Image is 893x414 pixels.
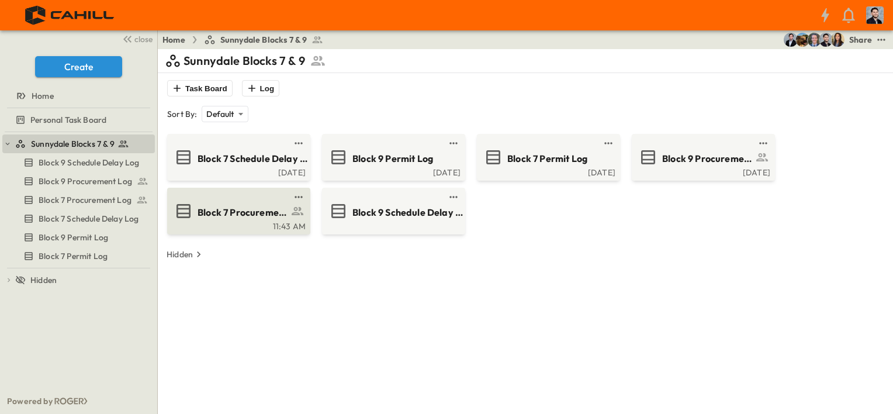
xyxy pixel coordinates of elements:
[324,148,461,167] a: Block 9 Permit Log
[30,274,57,286] span: Hidden
[2,172,155,191] div: Block 9 Procurement Logtest
[30,114,106,126] span: Personal Task Board
[446,136,461,150] button: test
[849,34,872,46] div: Share
[784,33,798,47] img: Mike Daly (mdaly@cahill-sf.com)
[807,33,821,47] img: Jared Salin (jsalin@cahill-sf.com)
[242,80,279,96] button: Log
[292,190,306,204] button: test
[2,153,155,172] div: Block 9 Schedule Delay Logtest
[479,167,615,176] a: [DATE]
[324,167,461,176] a: [DATE]
[198,152,311,165] span: Block 7 Schedule Delay Log
[819,33,833,47] img: Anthony Vazquez (avazquez@cahill-sf.com)
[39,250,108,262] span: Block 7 Permit Log
[117,30,155,47] button: close
[39,194,131,206] span: Block 7 Procurement Log
[162,34,185,46] a: Home
[292,136,306,150] button: test
[206,108,234,120] p: Default
[167,249,193,260] p: Hidden
[39,157,139,168] span: Block 9 Schedule Delay Log
[866,6,884,24] img: Profile Picture
[35,56,122,77] button: Create
[507,152,587,165] span: Block 7 Permit Log
[324,202,461,220] a: Block 9 Schedule Delay Log
[352,206,466,219] span: Block 9 Schedule Delay Log
[169,167,306,176] a: [DATE]
[31,138,115,150] span: Sunnydale Blocks 7 & 9
[39,232,108,243] span: Block 9 Permit Log
[2,228,155,247] div: Block 9 Permit Logtest
[167,108,197,120] p: Sort By:
[2,173,153,189] a: Block 9 Procurement Log
[446,190,461,204] button: test
[2,229,153,246] a: Block 9 Permit Log
[184,53,305,69] p: Sunnydale Blocks 7 & 9
[169,202,306,220] a: Block 7 Procurement Log
[795,33,809,47] img: Rachel Villicana (rvillicana@cahill-sf.com)
[2,247,155,265] div: Block 7 Permit Logtest
[14,3,127,27] img: 4f72bfc4efa7236828875bac24094a5ddb05241e32d018417354e964050affa1.png
[169,220,306,230] a: 11:43 AM
[2,248,153,264] a: Block 7 Permit Log
[874,33,888,47] button: test
[39,213,139,225] span: Block 7 Schedule Delay Log
[2,209,155,228] div: Block 7 Schedule Delay Logtest
[2,88,153,104] a: Home
[15,136,153,152] a: Sunnydale Blocks 7 & 9
[2,154,153,171] a: Block 9 Schedule Delay Log
[167,80,233,96] button: Task Board
[2,134,155,153] div: Sunnydale Blocks 7 & 9test
[2,191,155,209] div: Block 7 Procurement Logtest
[202,106,248,122] div: Default
[634,167,770,176] a: [DATE]
[662,152,753,165] span: Block 9 Procurement Log
[352,152,433,165] span: Block 9 Permit Log
[2,211,153,227] a: Block 7 Schedule Delay Log
[2,111,155,129] div: Personal Task Boardtest
[39,175,132,187] span: Block 9 Procurement Log
[134,33,153,45] span: close
[162,34,330,46] nav: breadcrumbs
[169,148,306,167] a: Block 7 Schedule Delay Log
[162,246,209,263] button: Hidden
[32,90,54,102] span: Home
[634,148,770,167] a: Block 9 Procurement Log
[2,112,153,128] a: Personal Task Board
[756,136,770,150] button: test
[2,192,153,208] a: Block 7 Procurement Log
[830,33,844,47] img: Kim Bowen (kbowen@cahill-sf.com)
[601,136,615,150] button: test
[220,34,307,46] span: Sunnydale Blocks 7 & 9
[204,34,324,46] a: Sunnydale Blocks 7 & 9
[198,206,288,219] span: Block 7 Procurement Log
[479,148,615,167] a: Block 7 Permit Log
